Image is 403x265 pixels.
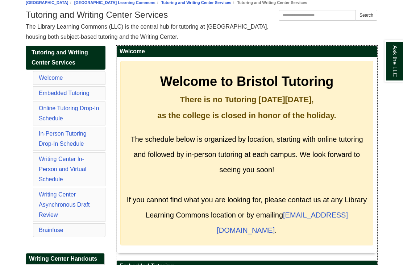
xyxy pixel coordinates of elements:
button: Search [356,10,377,21]
a: Writing Center Asynchronous Draft Review [39,191,90,218]
strong: Welcome to Bristol Tutoring [160,74,334,89]
span: Tutoring and Writing Center Services [32,49,88,66]
span: If you cannot find what you are looking for, please contact us at any Library Learning Commons lo... [127,196,367,234]
a: Writing Center In-Person and Virtual Schedule [39,156,86,182]
a: Embedded Tutoring [39,90,90,96]
strong: There is no Tutoring [DATE][DATE], [180,95,313,104]
a: Brainfuse [39,227,63,233]
span: The schedule below is organized by location, starting with online tutoring and followed by in-per... [130,135,363,174]
a: Tutoring and Writing Center Services [161,0,231,5]
a: In-Person Tutoring Drop-In Schedule [39,131,87,147]
strong: as the college is closed in honor of the holiday. [157,111,336,120]
a: [GEOGRAPHIC_DATA] Learning Commons [74,0,155,5]
h2: Writing Center Handouts [26,253,104,265]
a: Tutoring and Writing Center Services [26,46,105,70]
h1: Tutoring and Writing Center Services [26,10,377,20]
a: Welcome [39,75,63,81]
a: Online Tutoring Drop-In Schedule [39,105,99,121]
h2: Welcome [117,46,377,57]
span: The Library Learning Commons (LLC) is the central hub for tutoring at [GEOGRAPHIC_DATA], housing ... [26,24,269,40]
a: [GEOGRAPHIC_DATA] [26,0,68,5]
